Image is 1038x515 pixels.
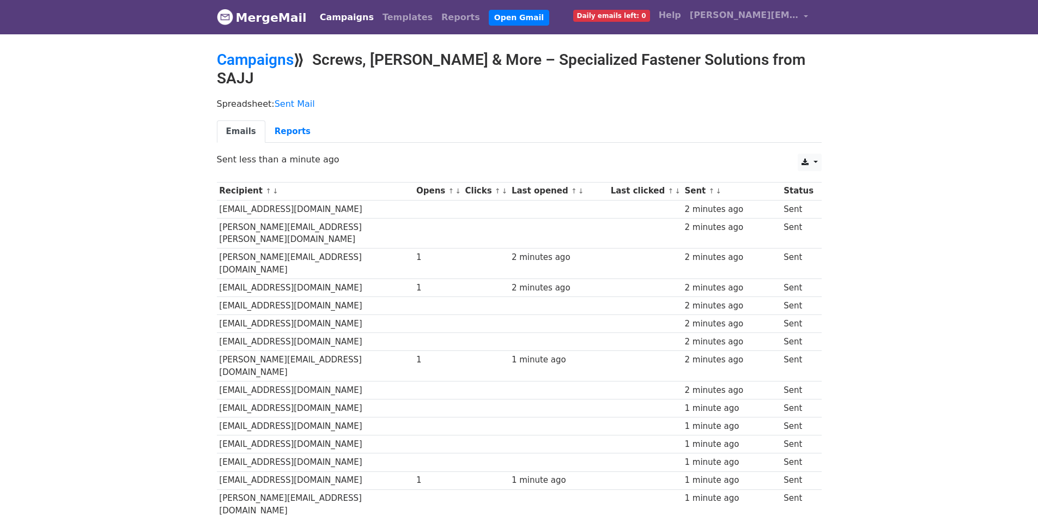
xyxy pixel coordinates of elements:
td: Sent [781,297,816,315]
td: Sent [781,279,816,297]
td: Sent [781,471,816,489]
a: ↑ [448,187,454,195]
a: MergeMail [217,6,307,29]
th: Last opened [509,182,608,200]
div: 1 minute ago [512,354,605,366]
div: 1 minute ago [512,474,605,487]
div: 2 minutes ago [512,251,605,264]
div: 1 minute ago [684,420,778,433]
td: [EMAIL_ADDRESS][DOMAIN_NAME] [217,417,414,435]
td: Sent [781,315,816,333]
span: Daily emails left: 0 [573,10,650,22]
div: 1 [416,474,460,487]
a: ↓ [502,187,508,195]
td: Sent [781,218,816,249]
div: 2 minutes ago [684,318,778,330]
div: 2 minutes ago [684,336,778,348]
td: Sent [781,417,816,435]
td: Sent [781,435,816,453]
a: Reports [437,7,484,28]
a: ↑ [709,187,715,195]
th: Status [781,182,816,200]
a: ↑ [571,187,577,195]
div: 2 minutes ago [684,282,778,294]
a: Emails [217,120,265,143]
a: ↑ [265,187,271,195]
div: 2 minutes ago [684,384,778,397]
td: [EMAIL_ADDRESS][DOMAIN_NAME] [217,315,414,333]
div: 2 minutes ago [684,221,778,234]
td: [EMAIL_ADDRESS][DOMAIN_NAME] [217,435,414,453]
div: 1 [416,282,460,294]
td: [PERSON_NAME][EMAIL_ADDRESS][DOMAIN_NAME] [217,249,414,279]
a: ↑ [667,187,673,195]
a: Help [654,4,685,26]
td: Sent [781,200,816,218]
th: Last clicked [608,182,682,200]
a: ↓ [578,187,584,195]
td: [PERSON_NAME][EMAIL_ADDRESS][DOMAIN_NAME] [217,351,414,381]
td: [EMAIL_ADDRESS][DOMAIN_NAME] [217,200,414,218]
span: [PERSON_NAME][EMAIL_ADDRESS][DOMAIN_NAME] [690,9,799,22]
div: 1 [416,251,460,264]
h2: ⟫ Screws, [PERSON_NAME] & More – Specialized Fastener Solutions from SAJJ [217,51,822,87]
div: 2 minutes ago [512,282,605,294]
a: Open Gmail [489,10,549,26]
div: 1 minute ago [684,402,778,415]
a: Campaigns [217,51,294,69]
a: Reports [265,120,320,143]
td: [EMAIL_ADDRESS][DOMAIN_NAME] [217,279,414,297]
td: Sent [781,333,816,351]
td: Sent [781,399,816,417]
p: Sent less than a minute ago [217,154,822,165]
td: [EMAIL_ADDRESS][DOMAIN_NAME] [217,381,414,399]
td: Sent [781,453,816,471]
p: Spreadsheet: [217,98,822,110]
div: 1 minute ago [684,438,778,451]
a: ↓ [715,187,721,195]
a: ↑ [495,187,501,195]
a: ↓ [455,187,461,195]
div: 2 minutes ago [684,203,778,216]
td: Sent [781,381,816,399]
a: Templates [378,7,437,28]
th: Sent [682,182,781,200]
a: [PERSON_NAME][EMAIL_ADDRESS][DOMAIN_NAME] [685,4,813,30]
td: [EMAIL_ADDRESS][DOMAIN_NAME] [217,297,414,315]
td: Sent [781,249,816,279]
div: 2 minutes ago [684,354,778,366]
td: Sent [781,351,816,381]
div: 1 minute ago [684,474,778,487]
th: Recipient [217,182,414,200]
td: [EMAIL_ADDRESS][DOMAIN_NAME] [217,399,414,417]
div: 1 [416,354,460,366]
div: 2 minutes ago [684,300,778,312]
img: MergeMail logo [217,9,233,25]
th: Opens [414,182,463,200]
a: ↓ [675,187,681,195]
td: [EMAIL_ADDRESS][DOMAIN_NAME] [217,471,414,489]
div: 1 minute ago [684,492,778,505]
td: [PERSON_NAME][EMAIL_ADDRESS][PERSON_NAME][DOMAIN_NAME] [217,218,414,249]
a: Daily emails left: 0 [569,4,654,26]
td: [EMAIL_ADDRESS][DOMAIN_NAME] [217,333,414,351]
a: Campaigns [315,7,378,28]
a: Sent Mail [275,99,315,109]
div: 2 minutes ago [684,251,778,264]
td: [EMAIL_ADDRESS][DOMAIN_NAME] [217,453,414,471]
div: 1 minute ago [684,456,778,469]
th: Clicks [463,182,509,200]
a: ↓ [272,187,278,195]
